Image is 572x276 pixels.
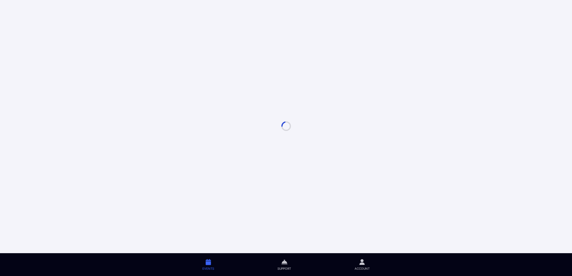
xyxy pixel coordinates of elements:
[277,266,291,271] span: Support
[202,266,214,271] span: Events
[323,253,401,276] a: Account
[355,266,370,271] span: Account
[246,253,323,276] a: Support
[171,253,246,276] a: Events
